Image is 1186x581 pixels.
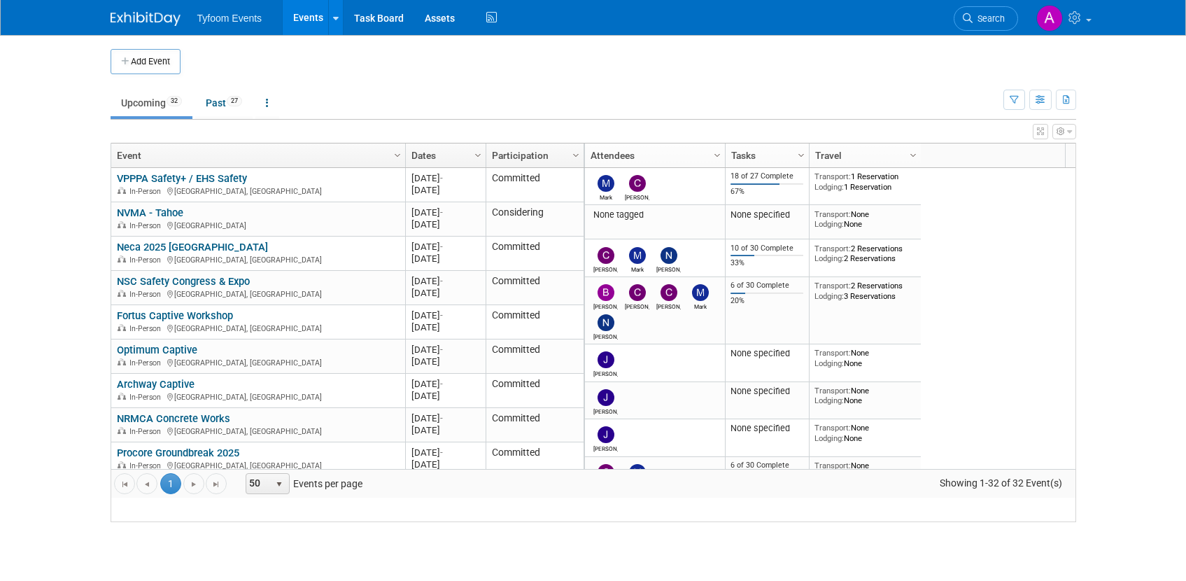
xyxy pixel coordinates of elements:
[188,479,199,490] span: Go to the next page
[129,290,165,299] span: In-Person
[629,175,646,192] img: Corbin Nelson
[598,314,614,331] img: Nathan Nelson
[593,406,618,415] div: Jason Cuskelly
[814,219,844,229] span: Lodging:
[440,276,443,286] span: -
[625,264,649,273] div: Mark Nelson
[731,143,800,167] a: Tasks
[390,143,405,164] a: Column Settings
[411,218,479,230] div: [DATE]
[814,244,851,253] span: Transport:
[183,473,204,494] a: Go to the next page
[118,290,126,297] img: In-Person Event
[117,253,399,265] div: [GEOGRAPHIC_DATA], [GEOGRAPHIC_DATA]
[246,474,270,493] span: 50
[117,391,399,402] div: [GEOGRAPHIC_DATA], [GEOGRAPHIC_DATA]
[118,187,126,194] img: In-Person Event
[118,393,126,400] img: In-Person Event
[593,192,618,201] div: Mark Nelson
[814,358,844,368] span: Lodging:
[814,348,851,358] span: Transport:
[730,171,803,181] div: 18 of 27 Complete
[629,247,646,264] img: Mark Nelson
[814,171,915,192] div: 1 Reservation 1 Reservation
[411,253,479,265] div: [DATE]
[814,423,851,433] span: Transport:
[814,395,844,405] span: Lodging:
[129,187,165,196] span: In-Person
[114,473,135,494] a: Go to the first page
[905,143,921,164] a: Column Settings
[440,413,443,423] span: -
[656,264,681,273] div: Nathan Nelson
[111,49,181,74] button: Add Event
[661,247,677,264] img: Nathan Nelson
[486,305,584,339] td: Committed
[411,172,479,184] div: [DATE]
[570,150,581,161] span: Column Settings
[117,412,230,425] a: NRMCA Concrete Works
[730,244,803,253] div: 10 of 30 Complete
[411,241,479,253] div: [DATE]
[814,253,844,263] span: Lodging:
[492,143,574,167] a: Participation
[129,255,165,265] span: In-Person
[625,192,649,201] div: Corbin Nelson
[117,344,197,356] a: Optimum Captive
[591,143,716,167] a: Attendees
[814,281,915,301] div: 2 Reservations 3 Reservations
[486,408,584,442] td: Committed
[117,219,399,231] div: [GEOGRAPHIC_DATA]
[118,358,126,365] img: In-Person Event
[814,244,915,264] div: 2 Reservations 2 Reservations
[440,379,443,389] span: -
[486,271,584,305] td: Committed
[411,378,479,390] div: [DATE]
[411,412,479,424] div: [DATE]
[661,284,677,301] img: Chris Walker
[440,207,443,218] span: -
[486,202,584,237] td: Considering
[206,473,227,494] a: Go to the last page
[730,461,803,470] div: 6 of 30 Complete
[136,473,157,494] a: Go to the previous page
[593,264,618,273] div: Corbin Nelson
[160,473,181,494] span: 1
[118,221,126,228] img: In-Person Event
[117,425,399,437] div: [GEOGRAPHIC_DATA], [GEOGRAPHIC_DATA]
[814,461,851,470] span: Transport:
[167,96,182,106] span: 32
[590,209,719,220] div: None tagged
[117,288,399,300] div: [GEOGRAPHIC_DATA], [GEOGRAPHIC_DATA]
[470,143,486,164] a: Column Settings
[195,90,253,116] a: Past27
[710,143,725,164] a: Column Settings
[486,374,584,408] td: Committed
[730,348,803,359] div: None specified
[730,258,803,268] div: 33%
[568,143,584,164] a: Column Settings
[117,241,268,253] a: Neca 2025 [GEOGRAPHIC_DATA]
[117,322,399,334] div: [GEOGRAPHIC_DATA], [GEOGRAPHIC_DATA]
[117,459,399,471] div: [GEOGRAPHIC_DATA], [GEOGRAPHIC_DATA]
[440,447,443,458] span: -
[814,209,851,219] span: Transport:
[211,479,222,490] span: Go to the last page
[129,324,165,333] span: In-Person
[411,458,479,470] div: [DATE]
[973,13,1005,24] span: Search
[411,390,479,402] div: [DATE]
[814,423,915,443] div: None None
[730,423,803,434] div: None specified
[111,90,192,116] a: Upcoming32
[440,344,443,355] span: -
[656,301,681,310] div: Chris Walker
[814,209,915,230] div: None None
[411,447,479,458] div: [DATE]
[392,150,403,161] span: Column Settings
[411,287,479,299] div: [DATE]
[598,389,614,406] img: Jason Cuskelly
[411,184,479,196] div: [DATE]
[118,461,126,468] img: In-Person Event
[796,150,807,161] span: Column Settings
